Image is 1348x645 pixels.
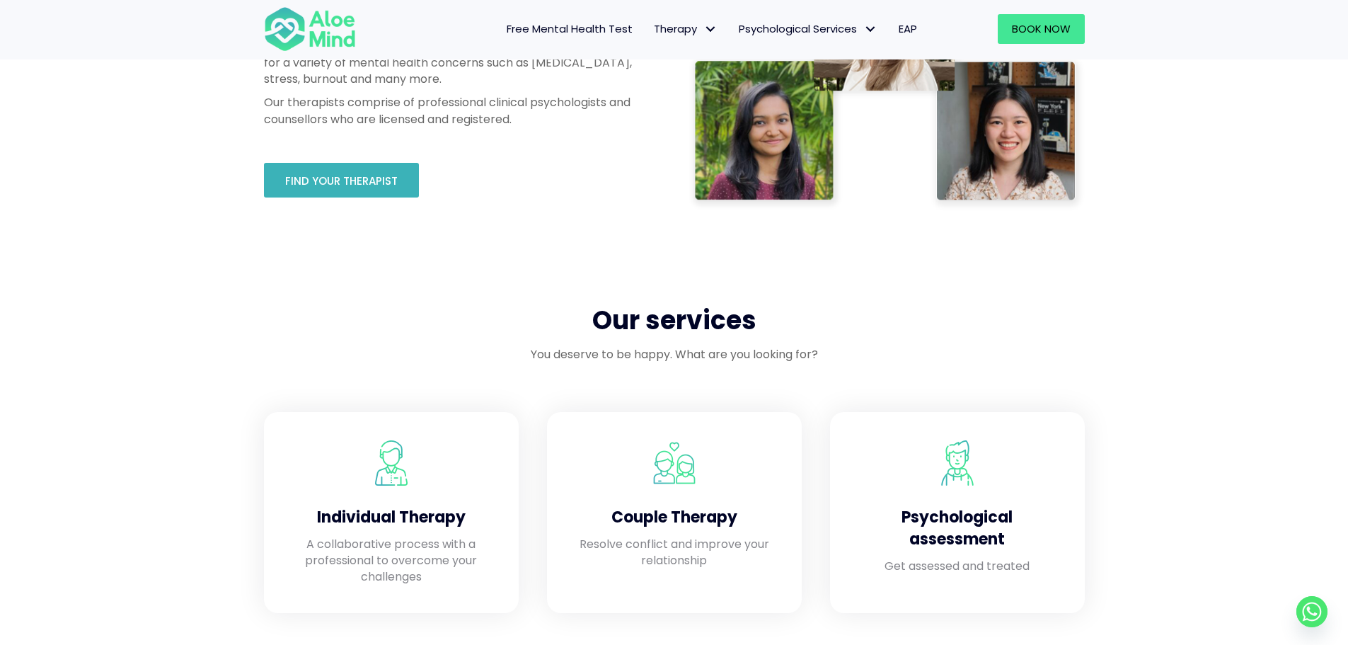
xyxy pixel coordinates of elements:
[592,302,756,338] span: Our services
[292,507,490,529] h4: Individual Therapy
[701,19,721,40] span: Therapy: submenu
[264,94,632,127] p: Our therapists comprise of professional clinical psychologists and counsellors who are licensed a...
[888,14,928,44] a: EAP
[858,558,1056,574] p: Get assessed and treated
[264,6,356,52] img: Aloe mind Logo
[575,536,773,569] p: Resolve conflict and improve your relationship
[264,346,1085,363] p: You deserve to be happy. What are you looking for?
[899,21,917,36] span: EAP
[935,440,980,486] img: Aloe Mind Malaysia | Mental Healthcare Services in Malaysia and Singapore
[292,536,490,586] p: A collaborative process with a professional to overcome your challenges
[561,426,788,599] a: Aloe Mind Malaysia | Mental Healthcare Services in Malaysia and Singapore Couple Therapy Resolve ...
[278,426,505,599] a: Aloe Mind Malaysia | Mental Healthcare Services in Malaysia and Singapore Individual Therapy A co...
[507,21,633,36] span: Free Mental Health Test
[643,14,728,44] a: TherapyTherapy: submenu
[285,173,398,188] span: Find your therapist
[858,507,1056,551] h4: Psychological assessment
[998,14,1085,44] a: Book Now
[369,440,414,486] img: Aloe Mind Malaysia | Mental Healthcare Services in Malaysia and Singapore
[739,21,877,36] span: Psychological Services
[1012,21,1071,36] span: Book Now
[264,163,419,198] a: Find your therapist
[728,14,888,44] a: Psychological ServicesPsychological Services: submenu
[654,21,718,36] span: Therapy
[844,426,1071,599] a: Aloe Mind Malaysia | Mental Healthcare Services in Malaysia and Singapore Psychological assessmen...
[1296,596,1327,627] a: Whatsapp
[860,19,881,40] span: Psychological Services: submenu
[374,14,928,44] nav: Menu
[575,507,773,529] h4: Couple Therapy
[652,440,697,486] img: Aloe Mind Malaysia | Mental Healthcare Services in Malaysia and Singapore
[496,14,643,44] a: Free Mental Health Test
